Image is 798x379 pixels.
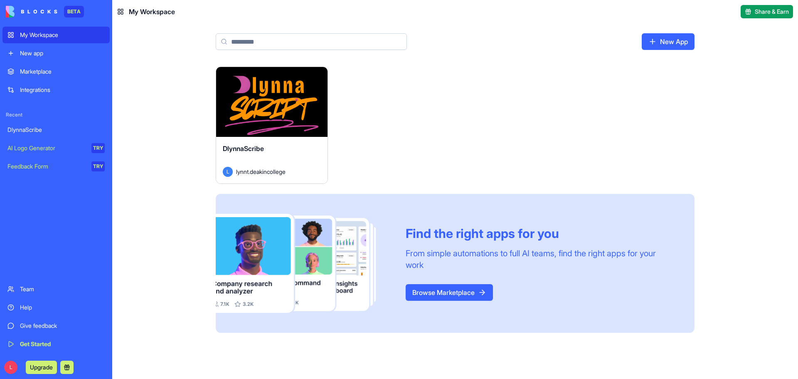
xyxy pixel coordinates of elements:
[91,161,105,171] div: TRY
[20,67,105,76] div: Marketplace
[216,67,328,184] a: DlynnaScribeLlynnt.deakincollege
[20,285,105,293] div: Team
[2,121,110,138] a: DlynnaScribe
[236,167,286,176] span: lynnt.deakincollege
[2,336,110,352] a: Get Started
[2,45,110,62] a: New app
[223,144,264,153] span: DlynnaScribe
[406,284,493,301] a: Browse Marketplace
[223,167,233,177] span: L
[2,63,110,80] a: Marketplace
[216,214,392,313] img: Frame_181_egmpey.png
[2,281,110,297] a: Team
[64,6,84,17] div: BETA
[129,7,175,17] span: My Workspace
[6,6,57,17] img: logo
[6,6,84,17] a: BETA
[26,363,57,371] a: Upgrade
[7,144,86,152] div: AI Logo Generator
[91,143,105,153] div: TRY
[20,322,105,330] div: Give feedback
[2,27,110,43] a: My Workspace
[741,5,793,18] button: Share & Earn
[755,7,789,16] span: Share & Earn
[406,226,675,241] div: Find the right apps for you
[642,33,695,50] a: New App
[2,82,110,98] a: Integrations
[7,162,86,171] div: Feedback Form
[20,303,105,312] div: Help
[2,317,110,334] a: Give feedback
[2,140,110,156] a: AI Logo GeneratorTRY
[20,49,105,57] div: New app
[406,248,675,271] div: From simple automations to full AI teams, find the right apps for your work
[2,158,110,175] a: Feedback FormTRY
[7,126,105,134] div: DlynnaScribe
[20,31,105,39] div: My Workspace
[2,299,110,316] a: Help
[20,340,105,348] div: Get Started
[4,361,17,374] span: L
[26,361,57,374] button: Upgrade
[20,86,105,94] div: Integrations
[2,111,110,118] span: Recent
